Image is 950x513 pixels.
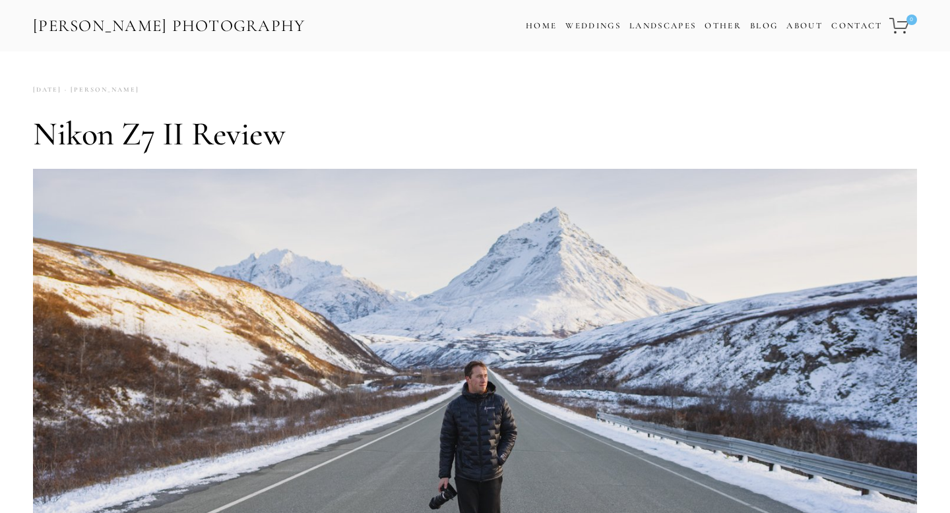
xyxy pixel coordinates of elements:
time: [DATE] [33,81,61,99]
span: 0 [906,15,917,25]
a: [PERSON_NAME] [61,81,139,99]
a: About [786,16,823,36]
a: 0 items in cart [887,10,918,42]
a: Other [705,20,742,31]
a: Weddings [565,20,621,31]
h1: Nikon Z7 II Review [33,114,917,154]
a: [PERSON_NAME] Photography [32,11,307,41]
a: Landscapes [629,20,696,31]
a: Home [526,16,557,36]
a: Contact [831,16,882,36]
a: Blog [750,16,778,36]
